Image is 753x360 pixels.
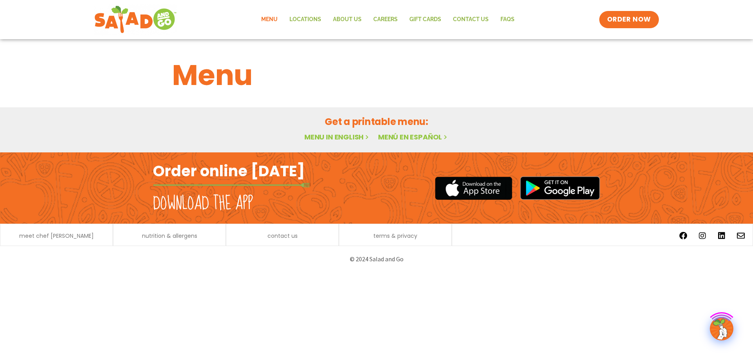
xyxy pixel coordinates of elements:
a: Contact Us [447,11,495,29]
h2: Download the app [153,193,253,215]
a: FAQs [495,11,520,29]
a: ORDER NOW [599,11,659,28]
a: Locations [284,11,327,29]
h2: Order online [DATE] [153,161,305,181]
h2: Get a printable menu: [172,115,581,128]
a: Menu [255,11,284,29]
a: GIFT CARDS [404,11,447,29]
a: Careers [367,11,404,29]
nav: Menu [255,11,520,29]
a: nutrition & allergens [142,233,197,239]
a: meet chef [PERSON_NAME] [19,233,94,239]
img: fork [153,183,310,187]
img: new-SAG-logo-768×292 [94,4,177,35]
p: © 2024 Salad and Go [157,254,596,264]
a: contact us [267,233,298,239]
a: Menu in English [304,132,370,142]
img: appstore [435,175,512,201]
a: About Us [327,11,367,29]
a: terms & privacy [373,233,417,239]
h1: Menu [172,54,581,96]
span: ORDER NOW [607,15,651,24]
img: google_play [520,176,600,200]
a: Menú en español [378,132,449,142]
